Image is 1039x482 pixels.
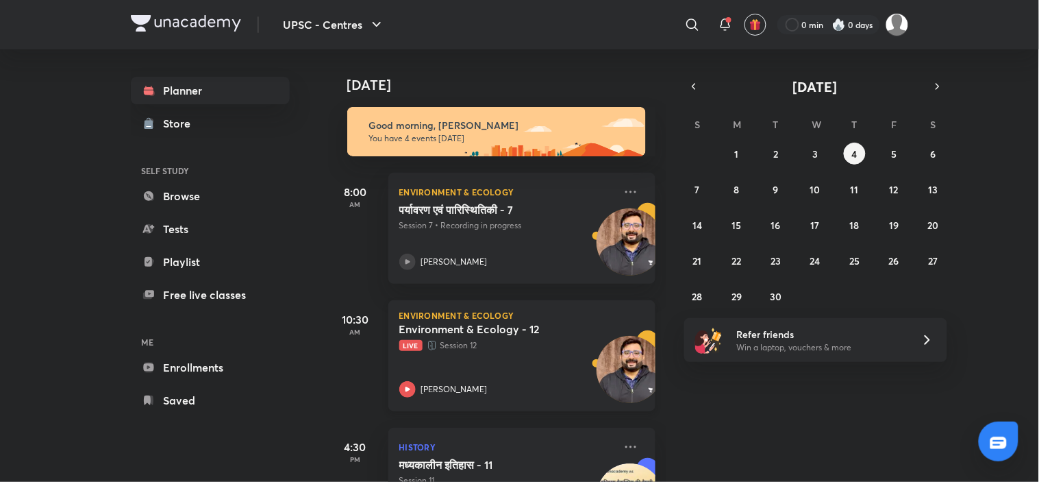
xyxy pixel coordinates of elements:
[771,219,781,232] abbr: September 16, 2025
[131,15,241,35] a: Company Logo
[731,290,742,303] abbr: September 29, 2025
[851,183,859,196] abbr: September 11, 2025
[749,19,762,31] img: avatar
[883,178,905,200] button: September 12, 2025
[328,455,383,463] p: PM
[850,219,860,232] abbr: September 18, 2025
[686,285,708,307] button: September 28, 2025
[890,183,899,196] abbr: September 12, 2025
[736,341,905,354] p: Win a laptop, vouchers & more
[765,250,787,272] button: September 23, 2025
[421,383,488,396] p: [PERSON_NAME]
[164,115,199,132] div: Store
[923,214,944,236] button: September 20, 2025
[726,214,748,236] button: September 15, 2025
[765,285,787,307] button: September 30, 2025
[844,178,866,200] button: September 11, 2025
[765,178,787,200] button: September 9, 2025
[891,118,897,131] abbr: Friday
[347,107,646,156] img: morning
[811,219,820,232] abbr: September 17, 2025
[812,147,818,160] abbr: September 3, 2025
[726,143,748,165] button: September 1, 2025
[692,290,703,303] abbr: September 28, 2025
[695,183,700,196] abbr: September 7, 2025
[726,285,748,307] button: September 29, 2025
[883,250,905,272] button: September 26, 2025
[399,322,570,336] h5: Environment & Ecology - 12
[736,327,905,341] h6: Refer friends
[844,214,866,236] button: September 18, 2025
[886,13,909,36] img: Abhijeet Srivastav
[131,110,290,137] a: Store
[923,250,944,272] button: September 27, 2025
[131,159,290,182] h6: SELF STUDY
[852,147,858,160] abbr: September 4, 2025
[399,203,570,217] h5: पर्यावरण एवं पारिस्थितिकी - 7
[929,254,938,267] abbr: September 27, 2025
[131,248,290,276] a: Playlist
[347,77,669,93] h4: [DATE]
[804,250,826,272] button: September 24, 2025
[810,254,821,267] abbr: September 24, 2025
[399,340,423,351] span: Live
[369,119,634,132] h6: Good morning, [PERSON_NAME]
[399,339,614,352] p: Session 12
[131,182,290,210] a: Browse
[928,219,939,232] abbr: September 20, 2025
[328,328,383,336] p: AM
[883,214,905,236] button: September 19, 2025
[889,254,899,267] abbr: September 26, 2025
[131,215,290,243] a: Tests
[804,143,826,165] button: September 3, 2025
[686,178,708,200] button: September 7, 2025
[923,143,944,165] button: September 6, 2025
[726,178,748,200] button: September 8, 2025
[131,387,290,414] a: Saved
[773,118,779,131] abbr: Tuesday
[765,214,787,236] button: September 16, 2025
[131,77,290,104] a: Planner
[726,250,748,272] button: September 22, 2025
[692,219,702,232] abbr: September 14, 2025
[774,147,779,160] abbr: September 2, 2025
[931,118,936,131] abbr: Saturday
[275,11,393,38] button: UPSC - Centres
[810,183,821,196] abbr: September 10, 2025
[421,256,488,268] p: [PERSON_NAME]
[732,219,742,232] abbr: September 15, 2025
[771,290,782,303] abbr: September 30, 2025
[693,254,702,267] abbr: September 21, 2025
[131,330,290,354] h6: ME
[131,354,290,381] a: Enrollments
[732,254,742,267] abbr: September 22, 2025
[773,183,779,196] abbr: September 9, 2025
[844,250,866,272] button: September 25, 2025
[703,77,928,96] button: [DATE]
[929,183,938,196] abbr: September 13, 2025
[891,147,897,160] abbr: September 5, 2025
[832,18,846,32] img: streak
[804,178,826,200] button: September 10, 2025
[771,254,781,267] abbr: September 23, 2025
[399,439,614,455] p: History
[812,118,821,131] abbr: Wednesday
[734,118,742,131] abbr: Monday
[328,200,383,208] p: AM
[883,143,905,165] button: September 5, 2025
[694,118,700,131] abbr: Sunday
[399,458,570,472] h5: मध्यकालीन इतिहास - 11
[369,133,634,144] p: You have 4 events [DATE]
[852,118,858,131] abbr: Thursday
[734,183,740,196] abbr: September 8, 2025
[889,219,899,232] abbr: September 19, 2025
[131,281,290,309] a: Free live classes
[686,250,708,272] button: September 21, 2025
[328,439,383,455] h5: 4:30
[399,219,614,232] p: Session 7 • Recording in progress
[923,178,944,200] button: September 13, 2025
[695,326,723,354] img: referral
[765,143,787,165] button: September 2, 2025
[744,14,766,36] button: avatar
[804,214,826,236] button: September 17, 2025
